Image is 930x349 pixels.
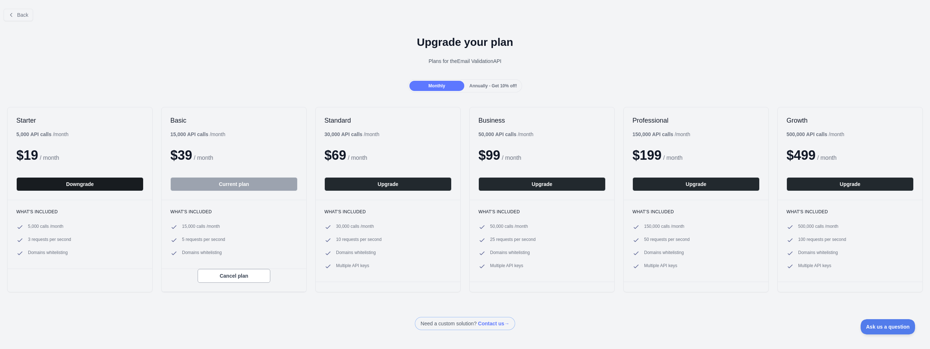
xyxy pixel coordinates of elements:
h2: Business [478,116,606,125]
div: / month [632,131,690,138]
iframe: Toggle Customer Support [861,319,915,334]
b: 50,000 API calls [478,131,517,137]
b: 150,000 API calls [632,131,673,137]
h2: Professional [632,116,760,125]
h2: Standard [324,116,452,125]
div: / month [478,131,533,138]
